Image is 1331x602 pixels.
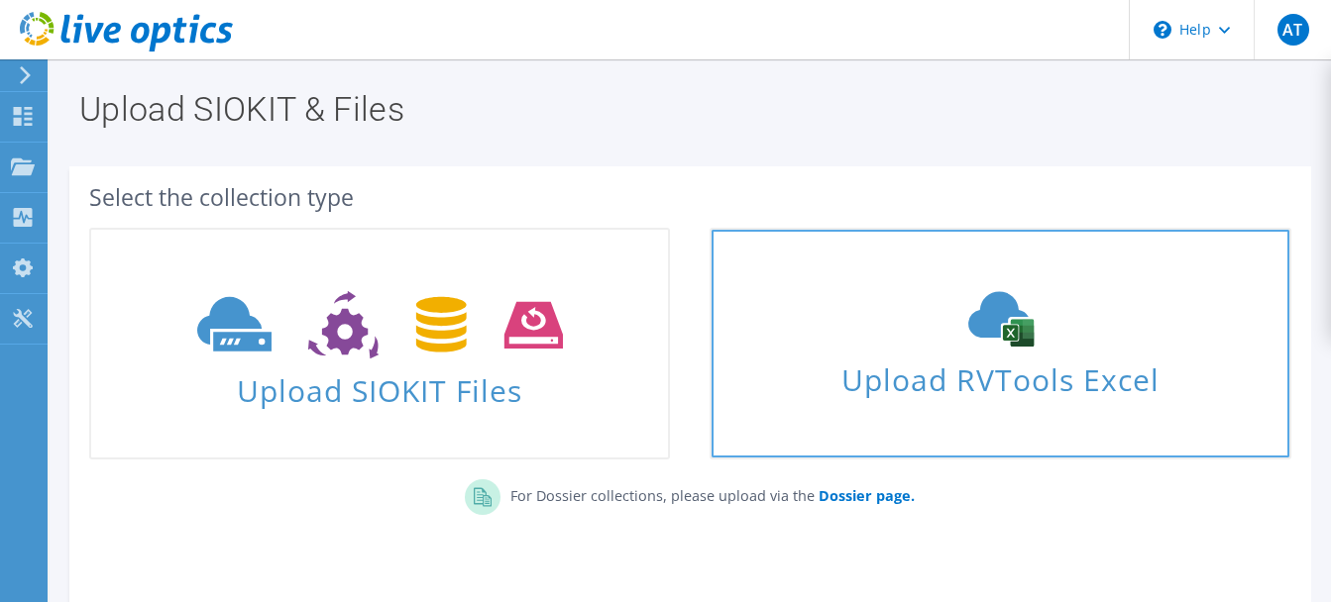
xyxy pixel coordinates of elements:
[89,228,670,459] a: Upload SIOKIT Files
[1277,14,1309,46] span: AT
[1154,21,1171,39] svg: \n
[91,363,668,406] span: Upload SIOKIT Files
[819,486,915,505] b: Dossier page.
[89,186,1291,208] div: Select the collection type
[712,353,1288,396] span: Upload RVTools Excel
[79,92,1291,126] h1: Upload SIOKIT & Files
[815,486,915,505] a: Dossier page.
[500,479,915,507] p: For Dossier collections, please upload via the
[710,228,1290,459] a: Upload RVTools Excel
